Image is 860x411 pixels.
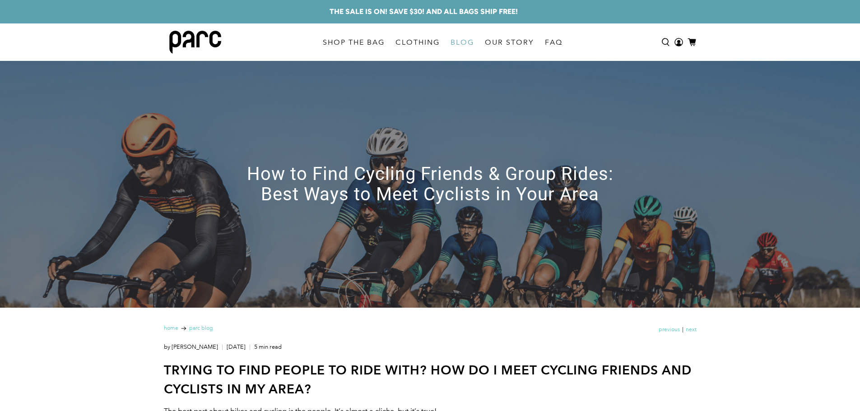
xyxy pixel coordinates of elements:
[317,23,568,61] nav: main navigation
[659,327,680,332] a: Previous
[479,30,539,55] a: OUR STORY
[680,326,686,334] span: |
[445,30,479,55] a: BLOG
[224,343,246,351] span: [DATE]
[164,360,697,398] h2: Trying to find people to ride with? How do I meet cycling friends and cyclists in my area?
[539,30,568,55] a: FAQ
[390,30,445,55] a: CLOTHING
[164,326,178,331] a: Home
[164,326,213,331] nav: breadcrumbs
[227,164,633,204] h1: How to Find Cycling Friends & Group Rides: Best Ways to Meet Cyclists in Your Area
[164,343,218,351] a: by [PERSON_NAME]
[330,6,518,17] a: THE SALE IS ON! SAVE $30! AND ALL BAGS SHIP FREE!
[189,326,213,331] a: Parc Blog
[169,31,221,54] img: parc bag logo
[317,30,390,55] a: SHOP THE BAG
[252,343,282,351] span: 5 min read
[686,327,697,332] a: Next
